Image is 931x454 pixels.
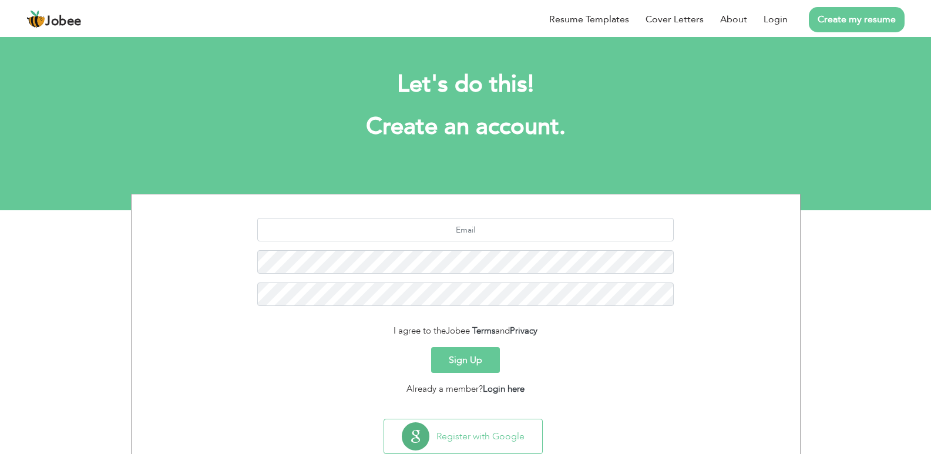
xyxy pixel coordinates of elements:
[431,347,500,373] button: Sign Up
[720,12,747,26] a: About
[483,383,525,395] a: Login here
[140,324,791,338] div: I agree to the and
[764,12,788,26] a: Login
[26,10,45,29] img: jobee.io
[26,10,82,29] a: Jobee
[446,325,470,337] span: Jobee
[257,218,674,241] input: Email
[149,69,783,100] h2: Let's do this!
[510,325,537,337] a: Privacy
[472,325,495,337] a: Terms
[149,112,783,142] h1: Create an account.
[646,12,704,26] a: Cover Letters
[45,15,82,28] span: Jobee
[384,419,542,453] button: Register with Google
[140,382,791,396] div: Already a member?
[809,7,905,32] a: Create my resume
[549,12,629,26] a: Resume Templates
